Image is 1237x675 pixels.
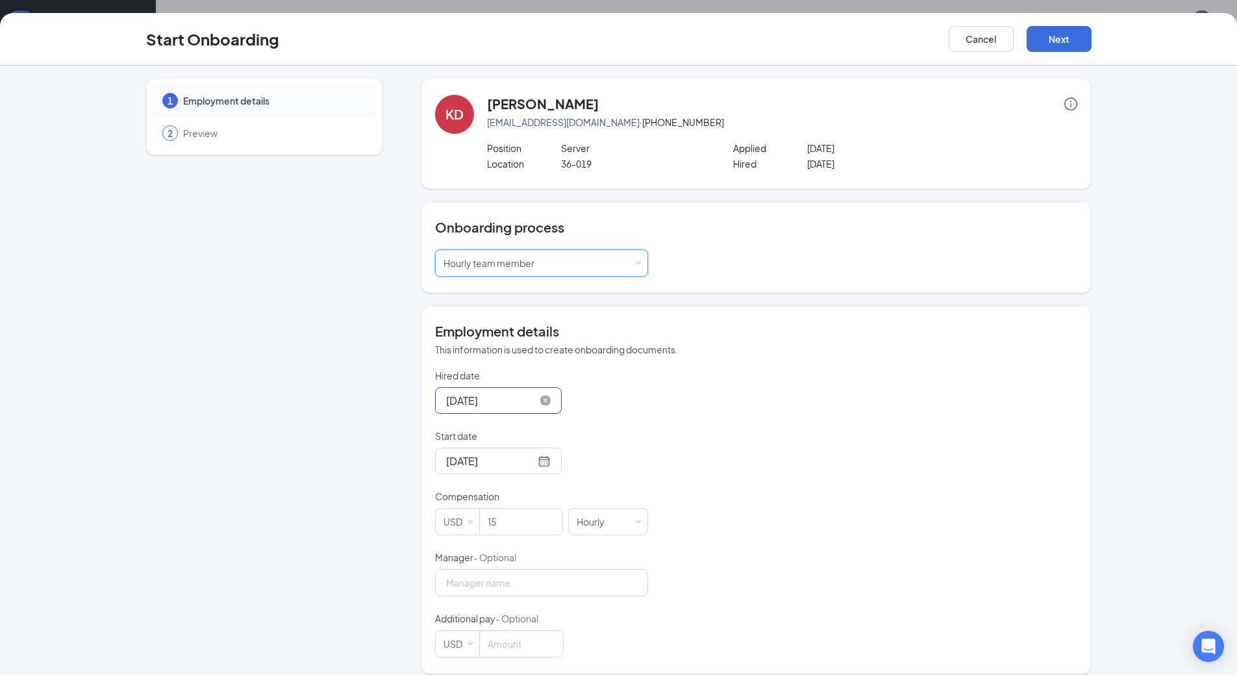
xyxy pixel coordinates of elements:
p: Compensation [435,490,648,503]
p: Applied [733,142,807,155]
p: Server [561,142,708,155]
span: close-circle [535,392,551,409]
input: Aug 23, 2025 [446,453,535,469]
p: Position [487,142,561,155]
div: Open Intercom Messenger [1193,631,1224,662]
button: Next [1027,26,1092,52]
span: info-circle [1064,97,1077,110]
p: · [PHONE_NUMBER] [487,116,1077,129]
p: Manager [435,551,648,564]
div: USD [444,631,471,657]
input: Manager name [435,569,648,596]
p: This information is used to create onboarding documents. [435,343,1077,356]
p: [DATE] [807,142,955,155]
input: Amount [480,509,562,535]
p: Start date [435,429,648,442]
div: Hourly [577,509,614,535]
div: [object Object] [444,250,544,276]
p: 36-019 [561,157,708,170]
div: KD [445,105,464,123]
p: [DATE] [807,157,955,170]
h4: Onboarding process [435,218,1077,236]
input: Amount [480,631,563,657]
span: 2 [168,127,173,140]
div: USD [444,509,471,535]
h3: Start Onboarding [146,28,279,50]
h4: Employment details [435,322,1077,340]
p: Additional pay [435,612,648,625]
span: - Optional [473,552,516,563]
a: [EMAIL_ADDRESS][DOMAIN_NAME] [487,116,640,128]
input: Aug 19, 2025 [446,392,535,409]
h4: [PERSON_NAME] [487,95,599,113]
p: Hired [733,157,807,170]
span: close-circle [540,396,551,406]
span: Preview [183,127,364,140]
button: Cancel [949,26,1014,52]
span: - Optional [495,613,538,624]
span: 1 [168,94,173,107]
p: Location [487,157,561,170]
span: Hourly team member [444,257,534,269]
p: Hired date [435,369,648,382]
span: Employment details [183,94,364,107]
